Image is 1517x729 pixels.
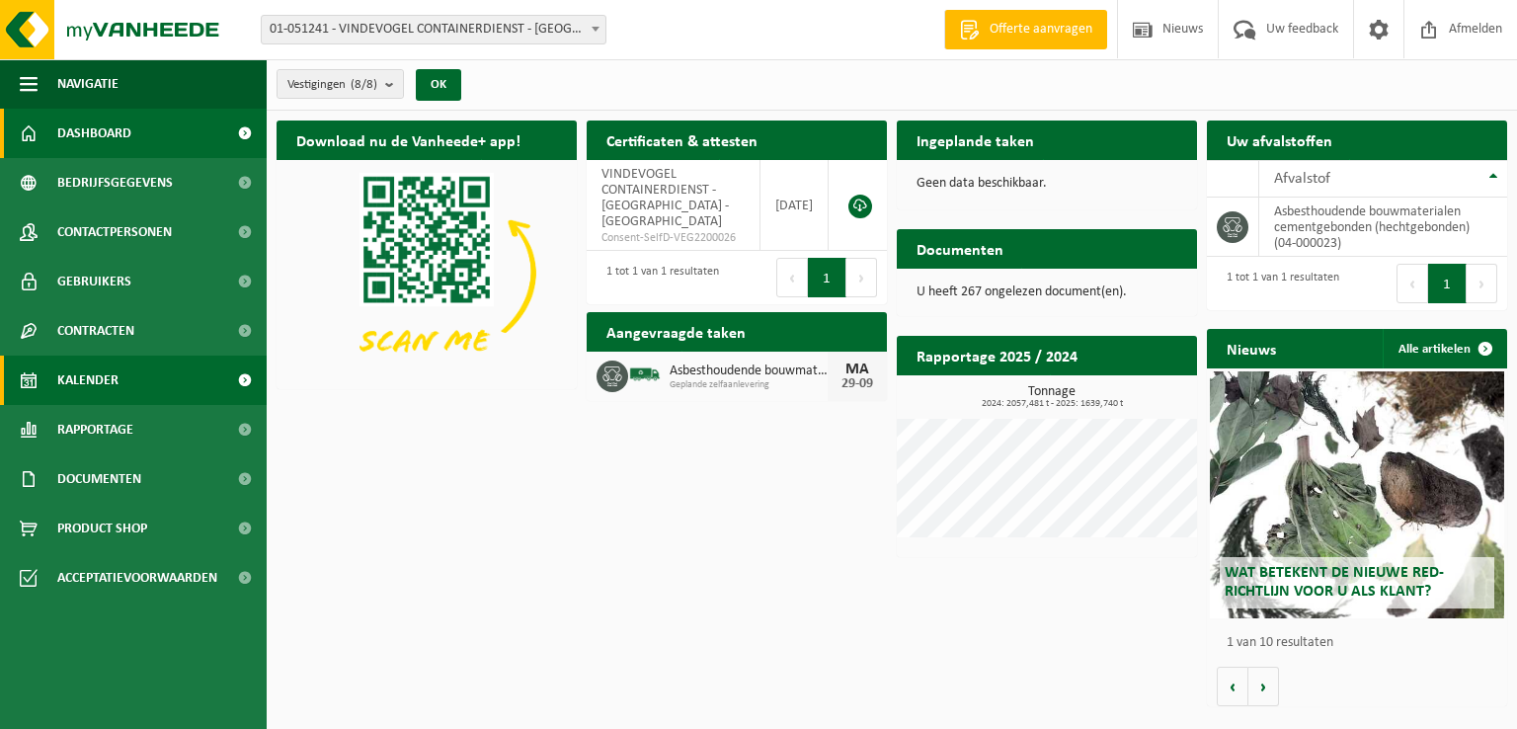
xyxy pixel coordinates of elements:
div: MA [838,362,877,377]
span: Rapportage [57,405,133,454]
h2: Uw afvalstoffen [1207,121,1352,159]
span: Documenten [57,454,141,504]
span: 01-051241 - VINDEVOGEL CONTAINERDIENST - OUDENAARDE - OUDENAARDE [262,16,605,43]
p: Geen data beschikbaar. [917,177,1177,191]
button: Previous [776,258,808,297]
a: Offerte aanvragen [944,10,1107,49]
button: OK [416,69,461,101]
h2: Rapportage 2025 / 2024 [897,336,1097,374]
span: Bedrijfsgegevens [57,158,173,207]
button: Next [846,258,877,297]
h2: Nieuws [1207,329,1296,367]
a: Bekijk rapportage [1050,374,1195,414]
button: Vorige [1217,667,1248,706]
span: VINDEVOGEL CONTAINERDIENST - [GEOGRAPHIC_DATA] - [GEOGRAPHIC_DATA] [601,167,729,229]
span: Acceptatievoorwaarden [57,553,217,603]
span: 2024: 2057,481 t - 2025: 1639,740 t [907,399,1197,409]
button: Next [1467,264,1497,303]
h2: Documenten [897,229,1023,268]
div: 1 tot 1 van 1 resultaten [597,256,719,299]
span: Contactpersonen [57,207,172,257]
div: 1 tot 1 van 1 resultaten [1217,262,1339,305]
button: Previous [1397,264,1428,303]
h2: Ingeplande taken [897,121,1054,159]
span: Kalender [57,356,119,405]
button: Volgende [1248,667,1279,706]
h2: Certificaten & attesten [587,121,777,159]
td: asbesthoudende bouwmaterialen cementgebonden (hechtgebonden) (04-000023) [1259,198,1507,257]
span: Geplande zelfaanlevering [670,379,828,391]
span: Product Shop [57,504,147,553]
td: [DATE] [760,160,829,251]
h3: Tonnage [907,385,1197,409]
a: Wat betekent de nieuwe RED-richtlijn voor u als klant? [1210,371,1504,618]
p: 1 van 10 resultaten [1227,636,1497,650]
span: Afvalstof [1274,171,1330,187]
span: Offerte aanvragen [985,20,1097,40]
span: Asbesthoudende bouwmaterialen cementgebonden (hechtgebonden) [670,364,828,379]
button: 1 [1428,264,1467,303]
h2: Aangevraagde taken [587,312,765,351]
span: 01-051241 - VINDEVOGEL CONTAINERDIENST - OUDENAARDE - OUDENAARDE [261,15,606,44]
a: Alle artikelen [1383,329,1505,368]
span: Wat betekent de nieuwe RED-richtlijn voor u als klant? [1225,565,1444,600]
button: 1 [808,258,846,297]
img: Download de VHEPlus App [277,160,577,385]
span: Contracten [57,306,134,356]
span: Vestigingen [287,70,377,100]
button: Vestigingen(8/8) [277,69,404,99]
span: Navigatie [57,59,119,109]
p: U heeft 267 ongelezen document(en). [917,285,1177,299]
span: Consent-SelfD-VEG2200026 [601,230,745,246]
img: BL-SO-LV [628,358,662,391]
div: 29-09 [838,377,877,391]
count: (8/8) [351,78,377,91]
span: Gebruikers [57,257,131,306]
h2: Download nu de Vanheede+ app! [277,121,540,159]
span: Dashboard [57,109,131,158]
